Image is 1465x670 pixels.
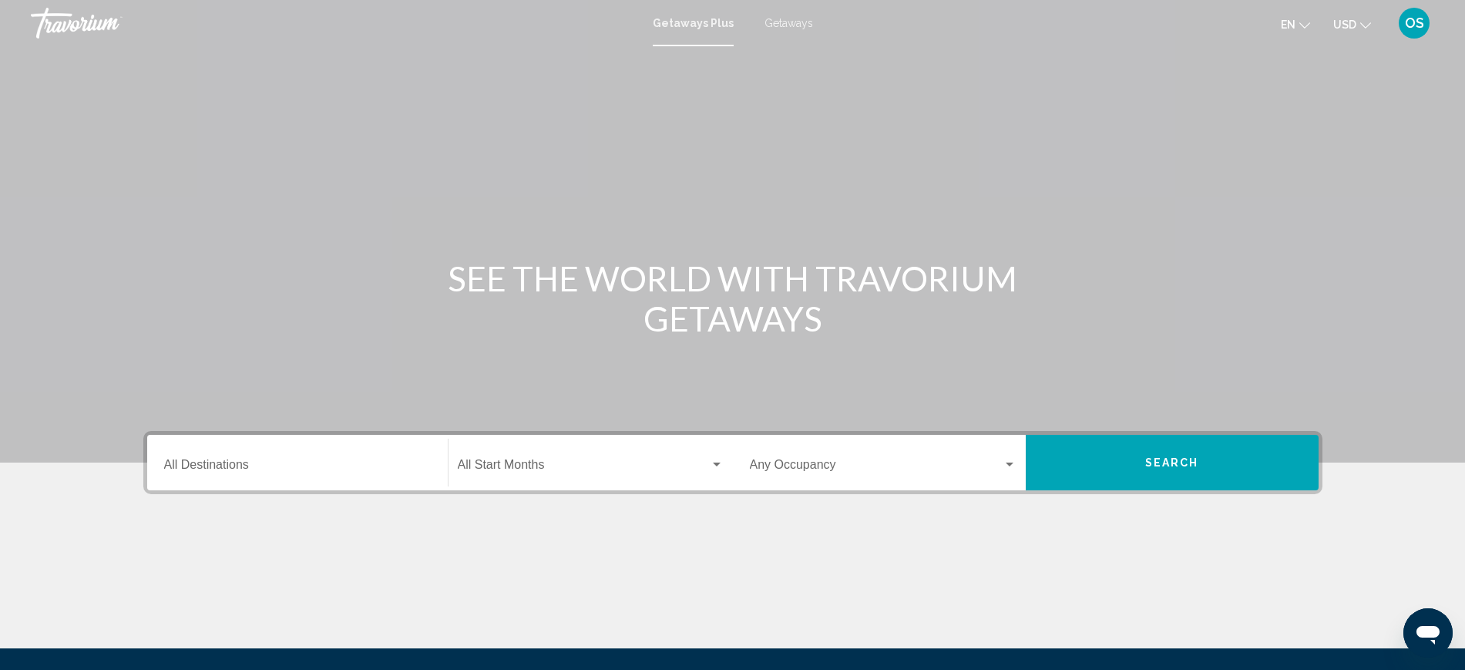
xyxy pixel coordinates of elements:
a: Getaways [764,17,813,29]
span: Search [1145,457,1199,470]
iframe: Button to launch messaging window [1403,608,1453,658]
span: USD [1333,19,1356,31]
button: Change currency [1333,13,1371,35]
h1: SEE THE WORLD WITH TRAVORIUM GETAWAYS [444,258,1022,338]
span: OS [1405,15,1424,31]
button: User Menu [1394,7,1434,39]
button: Change language [1281,13,1310,35]
a: Travorium [31,8,637,39]
div: Search widget [147,435,1319,490]
button: Search [1026,435,1319,490]
span: en [1281,19,1295,31]
a: Getaways Plus [653,17,734,29]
